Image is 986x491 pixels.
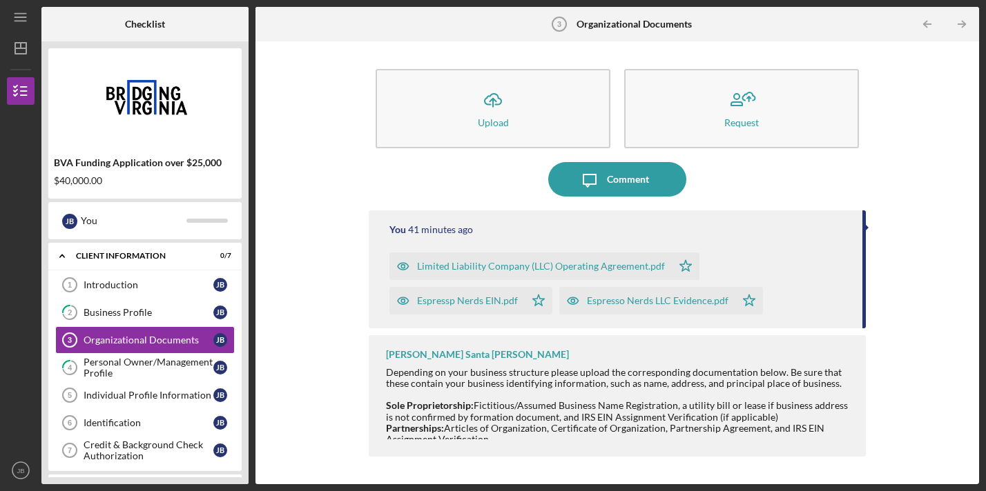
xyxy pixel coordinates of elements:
div: Business Profile [84,307,213,318]
div: Limited Liability Company (LLC) Operating Agreement.pdf [417,261,665,272]
b: Checklist [125,19,165,30]
tspan: 1 [68,281,72,289]
div: [PERSON_NAME] Santa [PERSON_NAME] [386,349,569,360]
div: Comment [607,162,649,197]
div: BVA Funding Application over $25,000 [54,157,236,168]
button: JB [7,457,35,484]
img: Product logo [48,55,242,138]
tspan: 4 [68,363,72,372]
div: Client Information [76,252,197,260]
strong: Partnerships: [386,422,444,434]
tspan: 7 [68,446,72,454]
button: Espresso Nerds LLC Evidence.pdf [559,287,763,314]
div: Identification [84,417,213,428]
div: Espressp Nerds EIN.pdf [417,295,518,306]
a: 3Organizational DocumentsJB [55,326,235,354]
button: Request [624,69,859,148]
div: You [81,209,186,232]
a: 7Credit & Background Check AuthorizationJB [55,437,235,464]
div: J B [213,388,227,402]
div: J B [62,214,77,229]
div: J B [213,333,227,347]
div: Individual Profile Information [84,390,213,401]
tspan: 2 [68,308,72,317]
button: Limited Liability Company (LLC) Operating Agreement.pdf [389,252,699,280]
tspan: 6 [68,419,72,427]
div: Introduction [84,279,213,290]
div: Espresso Nerds LLC Evidence.pdf [587,295,728,306]
tspan: 3 [557,20,561,28]
button: Comment [548,162,686,197]
div: J B [213,443,227,457]
a: 1IntroductionJB [55,271,235,299]
div: 0 / 7 [206,252,231,260]
div: Upload [478,117,509,128]
time: 2025-10-15 01:40 [408,224,473,235]
div: J B [213,416,227,430]
strong: Sole Proprietorship: [386,399,474,411]
div: J B [213,361,227,374]
a: 5Individual Profile InformationJB [55,381,235,409]
b: Organizational Documents [577,19,692,30]
div: $40,000.00 [54,175,236,186]
div: Personal Owner/Management Profile [84,357,213,379]
a: 2Business ProfileJB [55,299,235,326]
button: Espressp Nerds EIN.pdf [389,287,552,314]
div: Organizational Documents [84,334,213,345]
div: Request [724,117,759,128]
button: Upload [376,69,610,148]
tspan: 5 [68,391,72,399]
div: J B [213,278,227,292]
a: 4Personal Owner/Management ProfileJB [55,354,235,381]
text: JB [17,467,24,474]
div: J B [213,305,227,319]
div: You [389,224,406,235]
a: 6IdentificationJB [55,409,235,437]
tspan: 3 [68,336,72,344]
div: Credit & Background Check Authorization [84,439,213,461]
